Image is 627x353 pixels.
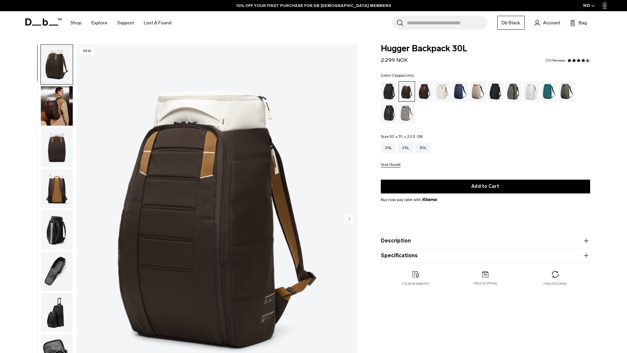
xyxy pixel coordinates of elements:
button: Hugger Backpack 30L Cappuccino [40,210,73,250]
button: Description [381,237,590,245]
a: Oatmilk [434,81,451,102]
span: Buy now pay later with [381,197,437,203]
button: Hugger Backpack 30L Cappuccino [40,44,73,85]
button: Hugger Backpack 30L Cappuccino [40,86,73,126]
a: Shop [70,11,82,35]
a: Espresso [416,81,433,102]
p: Free shipping [473,281,497,286]
button: Hugger Backpack 30L Cappuccino [40,251,73,291]
button: Size Guide [381,163,401,167]
span: Bag [579,19,587,26]
a: Explore [91,11,107,35]
a: Midnight Teal [541,81,557,102]
span: Cappuccino [392,73,414,78]
button: Hugger Backpack 30L Cappuccino [40,168,73,209]
a: Account [535,19,560,27]
a: Clean Slate [523,81,539,102]
a: Support [117,11,134,35]
img: Hugger Backpack 30L Cappuccino [41,128,73,167]
a: Black Out [381,81,397,102]
img: Hugger Backpack 30L Cappuccino [41,293,73,333]
img: Hugger Backpack 30L Cappuccino [41,86,73,126]
span: 52 x 31 x 22.5 CM [390,134,423,139]
button: Hugger Backpack 30L Cappuccino [40,127,73,167]
button: Next slide [344,214,354,225]
a: Cappuccino [399,81,415,102]
button: Bag [570,19,587,27]
a: Reflective Black [381,103,397,123]
img: Hugger Backpack 30L Cappuccino [41,169,73,208]
p: Free returns [543,282,567,286]
button: Add to Cart [381,180,590,193]
img: Hugger Backpack 30L Cappuccino [41,252,73,291]
a: 25L [398,142,413,153]
a: Db Black [497,16,525,30]
img: Hugger Backpack 30L Cappuccino [41,210,73,250]
a: Sand Grey [399,103,415,123]
a: Moss Green [559,81,575,102]
a: Lost & Found [144,11,171,35]
legend: Color: [381,73,414,77]
a: 741 reviews [545,59,565,62]
a: Fogbow Beige [470,81,486,102]
p: New [80,48,94,55]
img: {"height" => 20, "alt" => "Klarna"} [423,198,437,201]
a: 10% OFF YOUR FIRST PURCHASE FOR DB [DEMOGRAPHIC_DATA] MEMBERS [236,3,391,9]
a: 20L [381,142,396,153]
span: 2.299 NOK [381,57,408,63]
a: Charcoal Grey [487,81,504,102]
a: Forest Green [505,81,522,102]
span: Account [543,19,560,26]
a: Blue Hour [452,81,468,102]
nav: Main Navigation [65,11,176,35]
span: Hugger Backpack 30L [381,44,590,53]
p: 2 year warranty [402,282,430,286]
img: Hugger Backpack 30L Cappuccino [41,45,73,84]
legend: Size: [381,135,423,139]
button: Specifications [381,252,590,260]
button: Hugger Backpack 30L Cappuccino [40,293,73,333]
a: 30L [415,142,431,153]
